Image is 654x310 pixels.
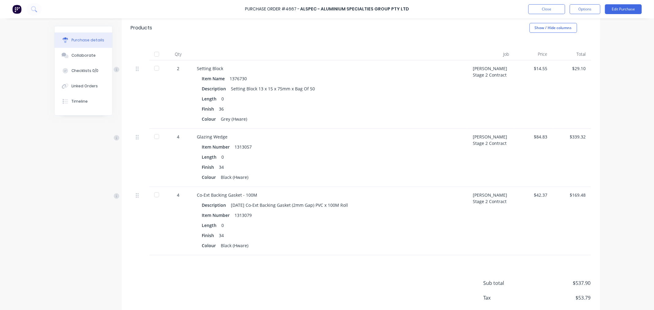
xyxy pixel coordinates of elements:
[131,24,152,32] div: Products
[170,134,187,140] div: 4
[557,192,586,198] div: $169.48
[202,173,221,182] div: Colour
[553,48,591,60] div: Total
[605,4,642,14] button: Edit Purchase
[221,241,249,250] div: Black (Hware)
[71,68,98,74] div: Checklists 0/0
[202,201,231,210] div: Description
[519,134,548,140] div: $84.83
[519,65,548,72] div: $14.55
[165,48,192,60] div: Qty
[55,48,112,63] button: Collaborate
[484,279,530,287] span: Sub total
[71,83,98,89] div: Linked Orders
[55,32,112,48] button: Purchase details
[12,5,21,14] img: Factory
[222,153,224,161] div: 0
[197,134,463,140] div: Glazing Wedge
[197,65,463,72] div: Setting Block
[514,48,553,60] div: Price
[235,142,252,151] div: 1313057
[219,163,224,172] div: 34
[71,53,96,58] div: Collaborate
[484,294,530,301] span: Tax
[530,294,591,301] span: $53.79
[55,63,112,78] button: Checklists 0/0
[219,231,224,240] div: 34
[519,192,548,198] div: $42.37
[235,211,252,220] div: 1313079
[202,221,222,230] div: Length
[170,192,187,198] div: 4
[202,142,235,151] div: Item Number
[197,192,463,198] div: Co-Ext Backing Gasket - 100M
[468,60,514,129] div: [PERSON_NAME] Stage 2 Contract
[528,4,565,14] button: Close
[245,6,300,13] div: Purchase Order #4667 -
[468,187,514,255] div: [PERSON_NAME] Stage 2 Contract
[71,99,88,104] div: Timeline
[221,115,247,123] div: Grey (Hware)
[202,153,222,161] div: Length
[55,94,112,109] button: Timeline
[557,65,586,72] div: $29.10
[202,115,221,123] div: Colour
[222,94,224,103] div: 0
[202,211,235,220] div: Item Number
[71,37,104,43] div: Purchase details
[300,6,409,13] div: Alspec - Aluminium Specialties Group Pty Ltd
[530,279,591,287] span: $537.90
[557,134,586,140] div: $339.32
[530,23,577,33] button: Show / Hide columns
[230,74,247,83] div: 1376730
[468,129,514,187] div: [PERSON_NAME] Stage 2 Contract
[202,241,221,250] div: Colour
[468,48,514,60] div: Job
[202,74,230,83] div: Item Name
[170,65,187,72] div: 2
[202,84,231,93] div: Description
[231,84,315,93] div: Setting Block 13 x 15 x 75mm x Bag Of 50
[55,78,112,94] button: Linked Orders
[202,104,219,113] div: Finish
[221,173,249,182] div: Black (Hware)
[202,94,222,103] div: Length
[570,4,600,14] button: Options
[231,201,348,210] div: [DATE] Co-Ext Backing Gasket (2mm Gap) PVC x 100M Roll
[222,221,224,230] div: 0
[202,231,219,240] div: Finish
[219,104,224,113] div: 36
[202,163,219,172] div: Finish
